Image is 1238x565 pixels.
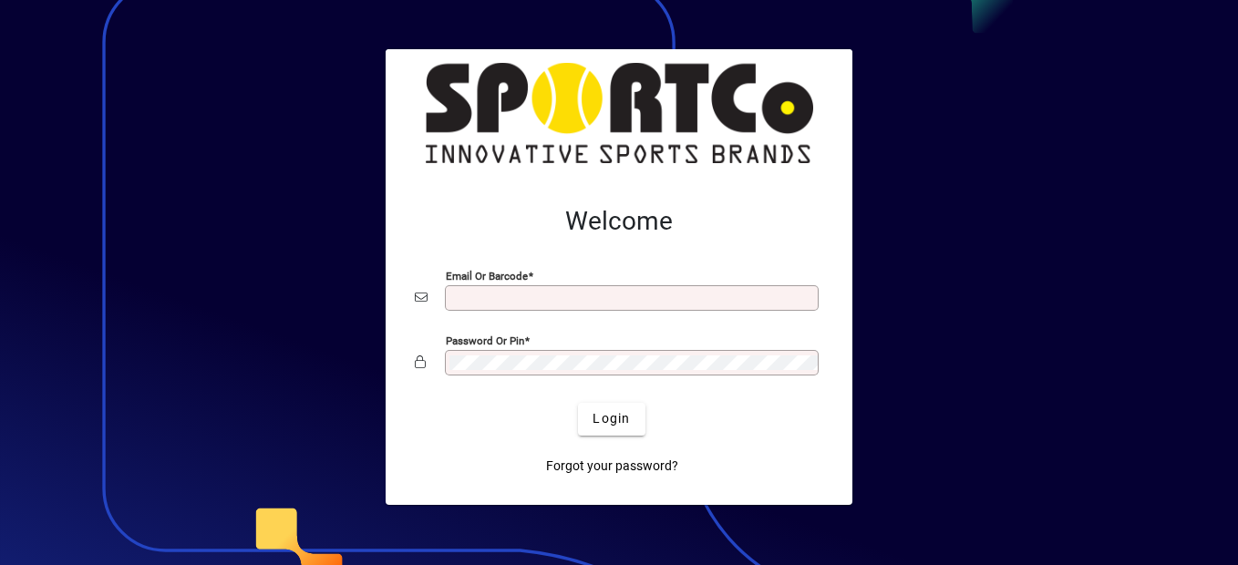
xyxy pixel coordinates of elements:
mat-label: Email or Barcode [446,269,528,282]
mat-label: Password or Pin [446,334,524,346]
button: Login [578,403,645,436]
h2: Welcome [415,206,823,237]
span: Login [593,409,630,428]
span: Forgot your password? [546,457,678,476]
a: Forgot your password? [539,450,686,483]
